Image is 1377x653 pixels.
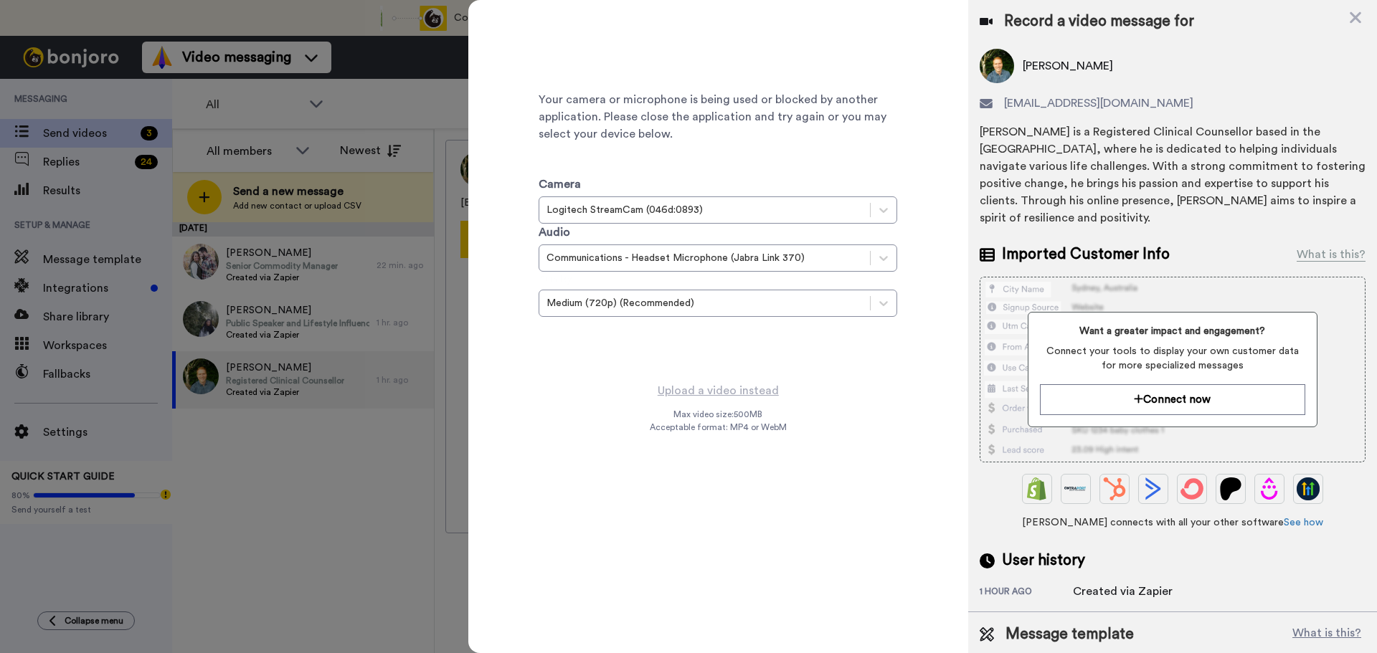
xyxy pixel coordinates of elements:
label: Audio [539,224,570,241]
label: Camera [539,176,581,193]
span: Connect your tools to display your own customer data for more specialized messages [1040,344,1305,373]
span: User history [1002,550,1085,571]
img: Drip [1258,477,1281,500]
img: ConvertKit [1180,477,1203,500]
button: What is this? [1288,624,1366,645]
span: Acceptable format: MP4 or WebM [650,421,787,433]
img: Ontraport [1064,477,1087,500]
span: Your camera or microphone is being used or blocked by another application. Please close the appli... [539,91,897,143]
a: See how [1284,518,1323,528]
img: Hubspot [1103,477,1126,500]
div: 1 hour ago [980,586,1073,600]
div: [PERSON_NAME] is a Registered Clinical Counsellor based in the [GEOGRAPHIC_DATA], where he is ded... [980,123,1366,227]
div: Logitech StreamCam (046d:0893) [546,203,863,217]
img: Patreon [1219,477,1242,500]
div: Medium (720p) (Recommended) [546,296,863,310]
span: Max video size: 500 MB [673,409,762,420]
span: [PERSON_NAME] connects with all your other software [980,515,1366,530]
div: Communications - Headset Microphone (Jabra Link 370) [546,251,863,265]
div: What is this? [1297,246,1366,263]
button: Connect now [1040,384,1305,415]
span: Want a greater impact and engagement? [1040,324,1305,338]
span: Imported Customer Info [1002,244,1170,265]
div: Created via Zapier [1073,583,1173,600]
span: Message template [1005,624,1134,645]
button: Upload a video instead [653,381,783,400]
img: ActiveCampaign [1142,477,1165,500]
img: Shopify [1026,477,1049,500]
label: Quality [539,272,571,286]
img: GoHighLevel [1297,477,1320,500]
